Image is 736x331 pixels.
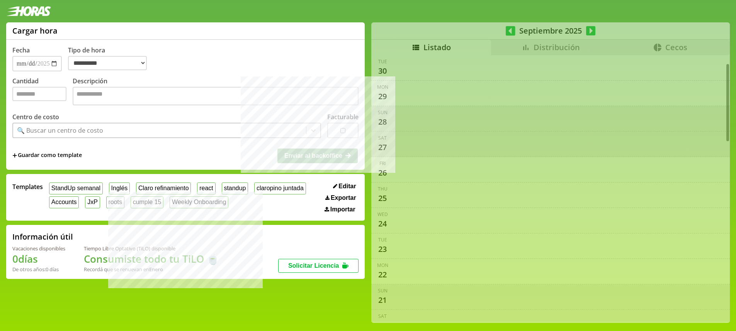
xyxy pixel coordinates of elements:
[338,183,356,190] span: Editar
[73,87,359,105] textarea: Descripción
[131,196,163,208] button: cumple 15
[254,182,306,194] button: claropino juntada
[12,151,17,160] span: +
[323,194,359,202] button: Exportar
[12,245,65,252] div: Vacaciones disponibles
[49,196,79,208] button: Accounts
[12,182,43,191] span: Templates
[84,266,219,273] div: Recordá que se renuevan en
[12,231,73,242] h2: Información útil
[12,252,65,266] h1: 0 días
[331,194,356,201] span: Exportar
[106,196,124,208] button: roots
[109,182,130,194] button: Inglés
[136,182,191,194] button: Claro refinamiento
[197,182,215,194] button: react
[12,25,58,36] h1: Cargar hora
[327,113,359,121] label: Facturable
[12,151,82,160] span: +Guardar como template
[12,77,73,107] label: Cantidad
[84,245,219,252] div: Tiempo Libre Optativo (TiLO) disponible
[12,113,59,121] label: Centro de costo
[49,182,103,194] button: StandUp semanal
[149,266,163,273] b: Enero
[12,266,65,273] div: De otros años: 0 días
[68,56,147,70] select: Tipo de hora
[170,196,228,208] button: Weekly Onboarding
[331,182,359,190] button: Editar
[12,87,66,101] input: Cantidad
[6,6,51,16] img: logotipo
[84,252,219,266] h1: Consumiste todo tu TiLO 🍵
[85,196,100,208] button: JxP
[330,206,355,213] span: Importar
[288,262,339,269] span: Solicitar Licencia
[278,259,359,273] button: Solicitar Licencia
[73,77,359,107] label: Descripción
[222,182,248,194] button: standup
[12,46,30,54] label: Fecha
[17,126,103,135] div: 🔍 Buscar un centro de costo
[68,46,153,71] label: Tipo de hora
